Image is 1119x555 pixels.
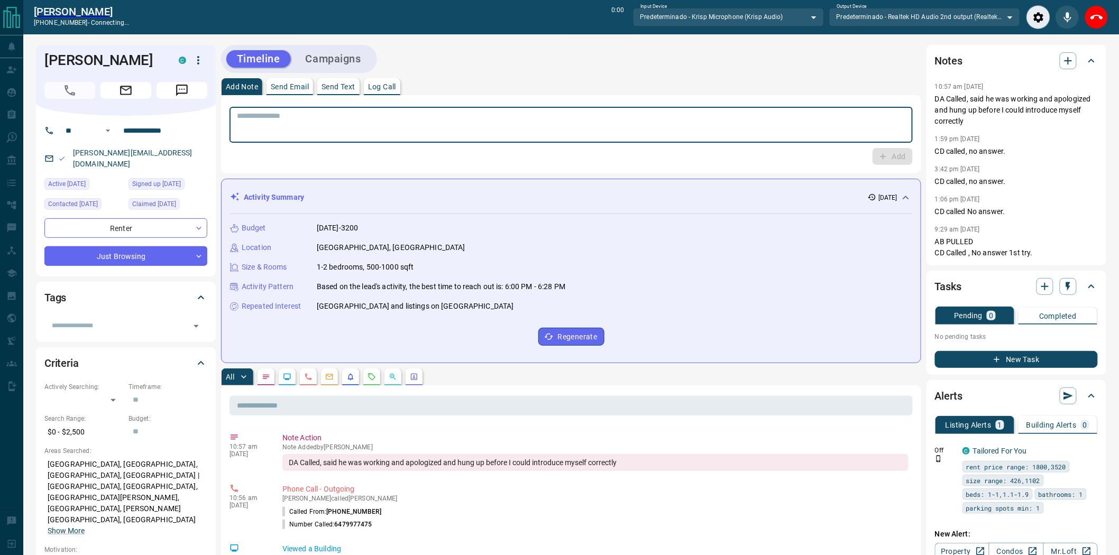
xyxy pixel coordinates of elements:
[935,383,1098,409] div: Alerts
[935,278,961,295] h2: Tasks
[179,57,186,64] div: condos.ca
[157,82,207,99] span: Message
[973,447,1027,455] a: Tailored For You
[34,5,129,18] a: [PERSON_NAME]
[44,456,207,540] p: [GEOGRAPHIC_DATA], [GEOGRAPHIC_DATA], [GEOGRAPHIC_DATA], [GEOGRAPHIC_DATA] | [GEOGRAPHIC_DATA], [...
[271,83,309,90] p: Send Email
[48,179,86,189] span: Active [DATE]
[966,503,1040,513] span: parking spots min: 1
[129,414,207,423] p: Budget:
[226,373,234,381] p: All
[935,329,1098,345] p: No pending tasks
[44,414,123,423] p: Search Range:
[44,289,66,306] h2: Tags
[44,198,123,213] div: Mon Aug 11 2025
[242,301,301,312] p: Repeated Interest
[44,545,207,554] p: Motivation:
[989,312,993,319] p: 0
[282,432,909,443] p: Note Action
[230,443,267,450] p: 10:57 am
[935,274,1098,299] div: Tasks
[935,206,1098,217] p: CD called No answer.
[317,281,565,292] p: Based on the lead's activity, the best time to reach out is: 6:00 PM - 6:28 PM
[368,373,376,381] svg: Requests
[966,489,1029,499] span: beds: 1-1,1.1-1.9
[1039,489,1083,499] span: bathrooms: 1
[935,226,980,233] p: 9:29 am [DATE]
[611,5,624,29] p: 0:00
[91,19,129,26] span: connecting...
[44,82,95,99] span: Call
[878,193,897,202] p: [DATE]
[935,146,1098,157] p: CD called, no answer.
[389,373,397,381] svg: Opportunities
[44,446,207,456] p: Areas Searched:
[1083,421,1087,429] p: 0
[73,149,192,168] a: [PERSON_NAME][EMAIL_ADDRESS][DOMAIN_NAME]
[935,52,962,69] h2: Notes
[282,443,909,451] p: Note Added by [PERSON_NAME]
[242,262,287,273] p: Size & Rooms
[100,82,151,99] span: Email
[966,475,1040,486] span: size range: 426,1102
[317,262,414,273] p: 1-2 bedrooms, 500-1000 sqft
[44,285,207,310] div: Tags
[998,421,1002,429] p: 1
[935,165,980,173] p: 3:42 pm [DATE]
[935,135,980,143] p: 1:59 pm [DATE]
[946,421,992,429] p: Listing Alerts
[935,196,980,203] p: 1:06 pm [DATE]
[129,198,207,213] div: Tue Jan 14 2025
[282,454,909,471] div: DA Called, said he was working and apologized and hung up before I could introduce myself correctly
[538,328,604,346] button: Regenerate
[935,455,942,462] svg: Push Notification Only
[346,373,355,381] svg: Listing Alerts
[44,350,207,376] div: Criteria
[282,520,372,529] p: Number Called:
[368,83,396,90] p: Log Call
[335,521,372,528] span: 6479977475
[282,507,381,516] p: Called From:
[640,3,667,10] label: Input Device
[44,355,79,372] h2: Criteria
[189,319,204,334] button: Open
[282,495,909,502] p: [PERSON_NAME] called [PERSON_NAME]
[230,494,267,502] p: 10:56 am
[226,83,258,90] p: Add Note
[1056,5,1079,29] div: Mute
[132,179,181,189] span: Signed up [DATE]
[317,242,465,253] p: [GEOGRAPHIC_DATA], [GEOGRAPHIC_DATA]
[48,525,85,536] button: Show More
[829,8,1020,26] div: Predeterminado - Realtek HD Audio 2nd output (Realtek(R) Audio)
[262,373,270,381] svg: Notes
[44,52,163,69] h1: [PERSON_NAME]
[935,94,1098,127] p: DA Called, said he was working and apologized and hung up before I could introduce myself correctly
[132,199,176,209] span: Claimed [DATE]
[44,382,123,392] p: Actively Searching:
[935,387,962,404] h2: Alerts
[935,446,956,455] p: Off
[44,218,207,238] div: Renter
[282,543,909,554] p: Viewed a Building
[230,450,267,458] p: [DATE]
[34,18,129,27] p: [PHONE_NUMBER] -
[102,124,114,137] button: Open
[954,312,983,319] p: Pending
[1026,421,1077,429] p: Building Alerts
[48,199,98,209] span: Contacted [DATE]
[230,188,912,207] div: Activity Summary[DATE]
[129,382,207,392] p: Timeframe:
[283,373,291,381] svg: Lead Browsing Activity
[966,461,1066,472] span: rent price range: 1800,3520
[935,236,1098,258] p: AB PULLED CD Called , No answer 1st try.
[962,447,970,455] div: condos.ca
[129,178,207,193] div: Wed Jun 19 2024
[295,50,372,68] button: Campaigns
[230,502,267,509] p: [DATE]
[935,529,1098,540] p: New Alert:
[242,281,293,292] p: Activity Pattern
[1085,5,1108,29] div: End Call
[44,423,123,441] p: $0 - $2,500
[317,223,358,234] p: [DATE]-3200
